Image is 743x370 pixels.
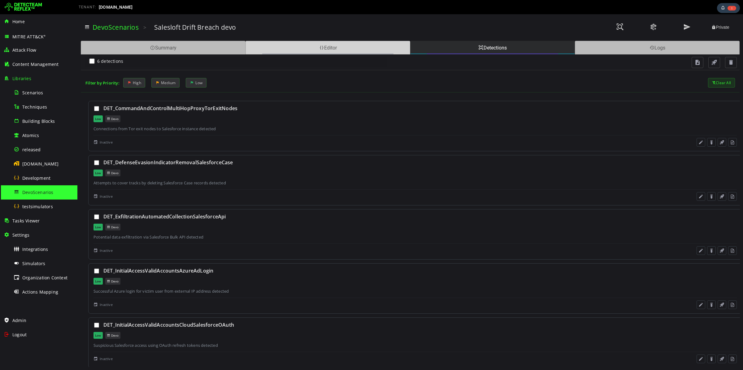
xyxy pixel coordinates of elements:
span: Scenarios [22,90,43,96]
div: Devo [28,264,43,270]
span: TENANT: [79,5,96,9]
div: Select this detection [16,145,22,152]
span: Inactive [22,287,35,294]
div: Devo [28,101,43,108]
span: Simulators [22,260,45,266]
div: Low [16,155,25,162]
span: Logout [12,332,27,338]
div: DET_InitialAccessValidAccountsCloudSalesforceOAuth [26,307,659,314]
div: Medium [74,64,102,73]
div: Devo [28,318,43,325]
span: Content Management [12,61,59,67]
div: Low [108,64,129,73]
div: Low [16,318,25,325]
span: Inactive [22,342,35,348]
div: DET_CommandAndControlMultiHopProxyTorExitNodes [26,91,659,97]
img: Detecteam logo [5,2,42,12]
span: DevoScenarios [22,189,54,195]
span: MITRE ATT&CK [12,34,46,40]
div: Suspicious Salesforce access using OAuth refresh tokens detected [16,328,659,334]
div: Devo [28,209,43,216]
div: High [46,64,68,73]
div: Attempts to cover tracks by deleting Salesforce Case records detected [16,166,659,171]
div: Select this detection [16,254,22,260]
span: testsimulators [22,204,53,209]
span: Settings [12,232,30,238]
span: Actions Mapping [22,289,58,295]
span: Private [634,11,652,15]
span: Inactive [22,233,35,239]
div: Select this detection [16,308,22,314]
div: DET_DefenseEvasionIndicatorRemovalSalesforceCase [26,145,659,152]
span: Development [22,175,50,181]
div: Low [16,101,25,108]
span: Integrations [22,246,48,252]
div: Connections from Tor exit nodes to Salesforce instance detected [16,112,659,117]
div: Logs [498,27,662,40]
span: [DOMAIN_NAME] [22,161,59,167]
div: Potential data exfiltration via Salesforce Bulk API detected [16,220,659,226]
div: Clear All [631,64,658,73]
div: Select this detection [16,200,22,206]
span: Attack Flow [12,47,36,53]
span: Inactive [22,125,35,131]
div: Devo [28,155,43,162]
span: [DOMAIN_NAME] [99,5,133,10]
div: DET_ExfiltrationAutomatedCollectionSalesforceApi [26,199,659,206]
h3: Salesloft Drift Breach devo [77,9,159,17]
span: 1 [728,6,736,11]
div: Task Notifications [717,3,740,13]
button: Private [628,9,658,17]
div: DET_InitialAccessValidAccountsAzureAdLogin [26,253,659,260]
span: Tasks Viewer [12,218,40,224]
div: Filter by Priority: [8,66,42,71]
sup: ® [44,34,46,37]
a: DevoScenarios [15,9,61,17]
span: Home [12,19,25,24]
div: Summary [3,27,168,40]
span: released [22,147,41,153]
div: Low [16,209,25,216]
span: Building Blocks [22,118,55,124]
div: Editor [168,27,333,40]
div: Successful Azure login for victim user from external IP address detected [16,274,659,280]
span: Libraries [12,75,31,81]
span: Organization Context [22,275,67,281]
span: 6 detections [20,44,46,50]
span: Techniques [22,104,47,110]
span: Inactive [22,179,35,185]
div: Select this detection [16,91,22,97]
span: > [66,10,69,17]
span: Atomics [22,132,39,138]
span: Admin [12,317,26,323]
div: Detections [333,27,498,40]
div: Low [16,264,25,270]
